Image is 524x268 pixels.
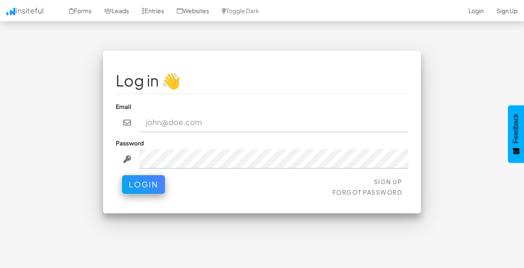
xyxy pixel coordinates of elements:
a: Forgot Password [332,188,402,196]
a: Sign Up [374,178,402,185]
label: Password [116,139,144,147]
label: Email [116,102,131,111]
button: Login [122,175,165,194]
img: icon.png [6,8,15,15]
span: Feedback [512,114,520,143]
h1: Log in 👋 [116,72,408,89]
input: john@doe.com [139,113,409,132]
button: Feedback - Show survey [508,105,524,163]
